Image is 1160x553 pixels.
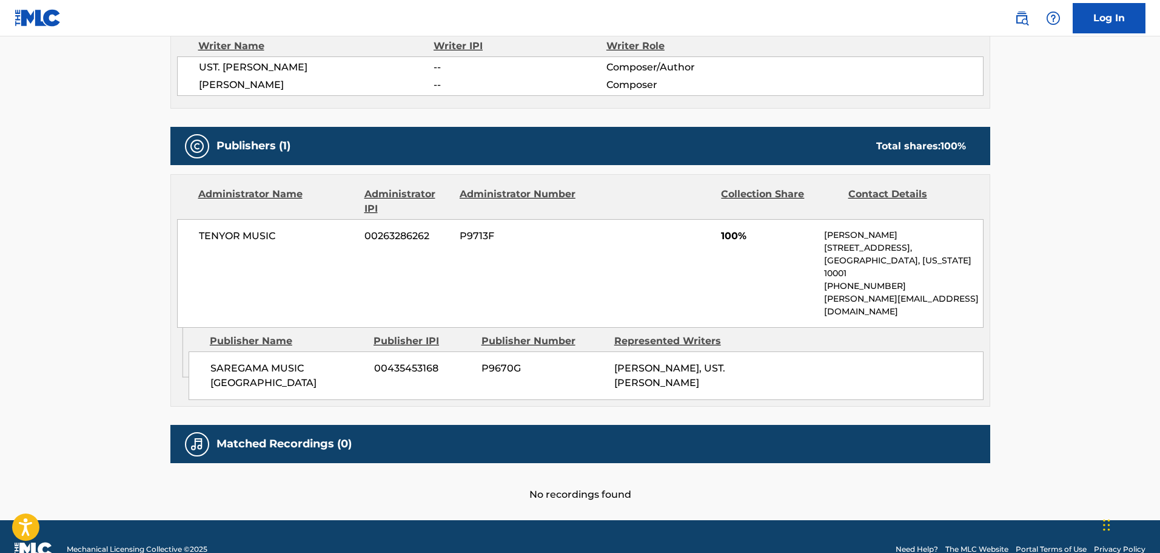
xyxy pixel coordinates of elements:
[824,293,982,318] p: [PERSON_NAME][EMAIL_ADDRESS][DOMAIN_NAME]
[614,362,725,388] span: [PERSON_NAME], UST. [PERSON_NAME]
[170,463,990,502] div: No recordings found
[1099,495,1160,553] iframe: Chat Widget
[1010,6,1034,30] a: Public Search
[364,187,451,216] div: Administrator IPI
[614,334,738,348] div: Represented Writers
[606,39,763,53] div: Writer Role
[481,361,605,376] span: P9670G
[1103,507,1110,543] div: Drag
[210,361,365,390] span: SAREGAMA MUSIC [GEOGRAPHIC_DATA]
[434,78,606,92] span: --
[824,229,982,242] p: [PERSON_NAME]
[876,139,966,154] div: Total shares:
[15,9,61,27] img: MLC Logo
[606,60,763,75] span: Composer/Author
[434,39,606,53] div: Writer IPI
[606,78,763,92] span: Composer
[198,187,355,216] div: Administrator Name
[460,229,577,243] span: P9713F
[216,437,352,451] h5: Matched Recordings (0)
[199,229,356,243] span: TENYOR MUSIC
[364,229,451,243] span: 00263286262
[1041,6,1065,30] div: Help
[216,139,290,153] h5: Publishers (1)
[721,229,815,243] span: 100%
[198,39,434,53] div: Writer Name
[940,140,966,152] span: 100 %
[374,361,472,376] span: 00435453168
[824,242,982,254] p: [STREET_ADDRESS],
[481,334,605,348] div: Publisher Number
[190,437,204,452] img: Matched Recordings
[721,187,839,216] div: Collection Share
[1073,3,1145,33] a: Log In
[824,254,982,280] p: [GEOGRAPHIC_DATA], [US_STATE] 10001
[199,60,434,75] span: UST. [PERSON_NAME]
[199,78,434,92] span: [PERSON_NAME]
[1014,11,1029,25] img: search
[434,60,606,75] span: --
[1046,11,1061,25] img: help
[374,334,472,348] div: Publisher IPI
[824,280,982,293] p: [PHONE_NUMBER]
[460,187,577,216] div: Administrator Number
[848,187,966,216] div: Contact Details
[190,139,204,154] img: Publishers
[210,334,364,348] div: Publisher Name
